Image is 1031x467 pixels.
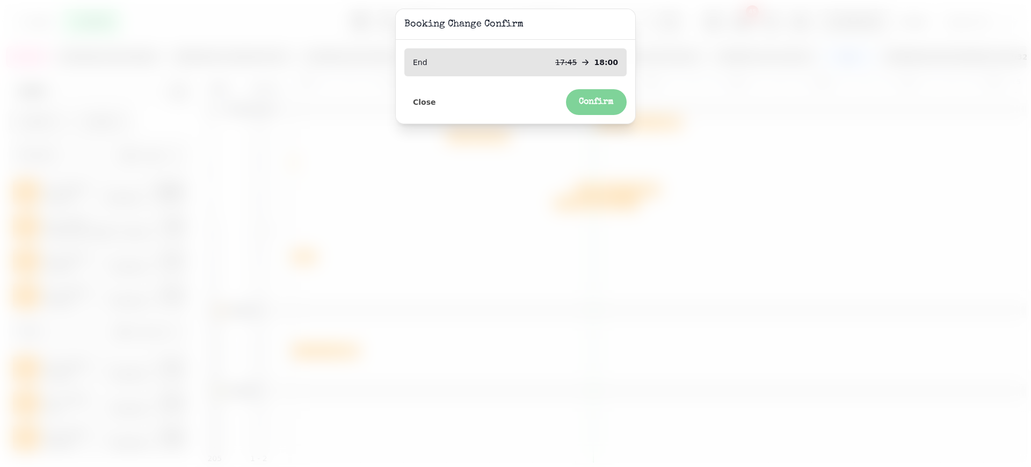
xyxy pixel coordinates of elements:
[404,18,627,31] h3: Booking Change Confirm
[413,98,436,106] span: Close
[579,98,614,106] span: Confirm
[555,57,577,68] p: 17:45
[566,89,627,115] button: Confirm
[404,95,445,109] button: Close
[413,57,427,68] p: End
[594,57,618,68] p: 18:00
